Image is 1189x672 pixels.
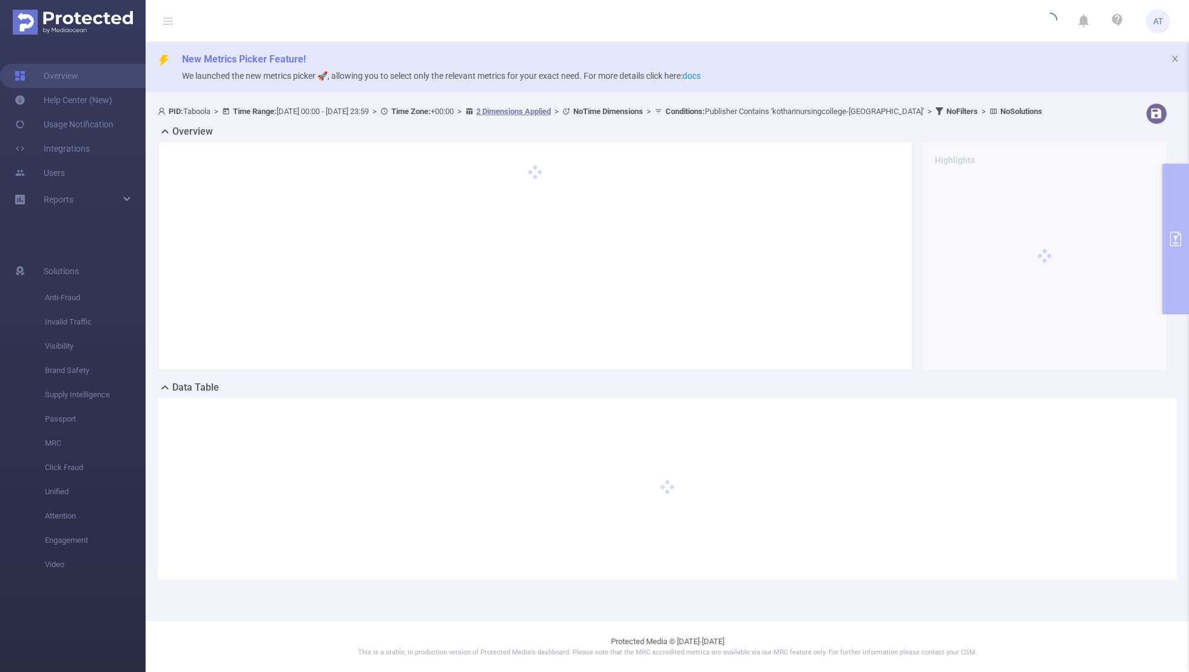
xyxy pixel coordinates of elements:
p: This is a stable, in production version of Protected Media's dashboard. Please note that the MRC ... [176,648,1159,658]
b: No Solutions [1000,107,1042,116]
span: Solutions [44,259,79,283]
span: > [978,107,989,116]
h2: Data Table [172,380,219,395]
span: > [551,107,562,116]
span: Attention [45,504,146,528]
a: Help Center (New) [15,88,112,112]
footer: Protected Media © [DATE]-[DATE] [146,620,1189,672]
a: docs [682,71,701,81]
span: AT [1153,9,1163,33]
u: 2 Dimensions Applied [476,107,551,116]
span: > [454,107,465,116]
span: Brand Safety [45,358,146,383]
a: Overview [15,64,78,88]
i: icon: loading [1043,13,1057,30]
span: > [643,107,655,116]
span: Anti-Fraud [45,286,146,310]
span: Passport [45,407,146,431]
img: Protected Media [13,10,133,35]
span: MRC [45,431,146,455]
span: Video [45,553,146,577]
a: Usage Notification [15,112,113,136]
span: Visibility [45,334,146,358]
span: Supply Intelligence [45,383,146,407]
span: > [924,107,935,116]
span: Click Fraud [45,455,146,480]
span: Invalid Traffic [45,310,146,334]
b: No Filters [946,107,978,116]
b: PID: [169,107,183,116]
a: Users [15,161,65,185]
b: No Time Dimensions [573,107,643,116]
span: New Metrics Picker Feature! [182,53,306,65]
b: Time Zone: [391,107,431,116]
span: Taboola [DATE] 00:00 - [DATE] 23:59 +00:00 [158,107,1042,116]
button: icon: close [1171,52,1179,66]
h2: Overview [172,124,213,139]
span: Reports [44,195,73,204]
i: icon: thunderbolt [158,55,170,67]
span: > [211,107,222,116]
span: We launched the new metrics picker 🚀, allowing you to select only the relevant metrics for your e... [182,71,701,81]
span: Unified [45,480,146,504]
span: > [369,107,380,116]
span: Publisher Contains 'kotharinursingcollege-[GEOGRAPHIC_DATA]' [665,107,924,116]
span: Engagement [45,528,146,553]
a: Reports [44,187,73,212]
b: Conditions : [665,107,705,116]
a: Integrations [15,136,90,161]
b: Time Range: [233,107,277,116]
i: icon: close [1171,55,1179,63]
i: icon: user [158,107,169,115]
